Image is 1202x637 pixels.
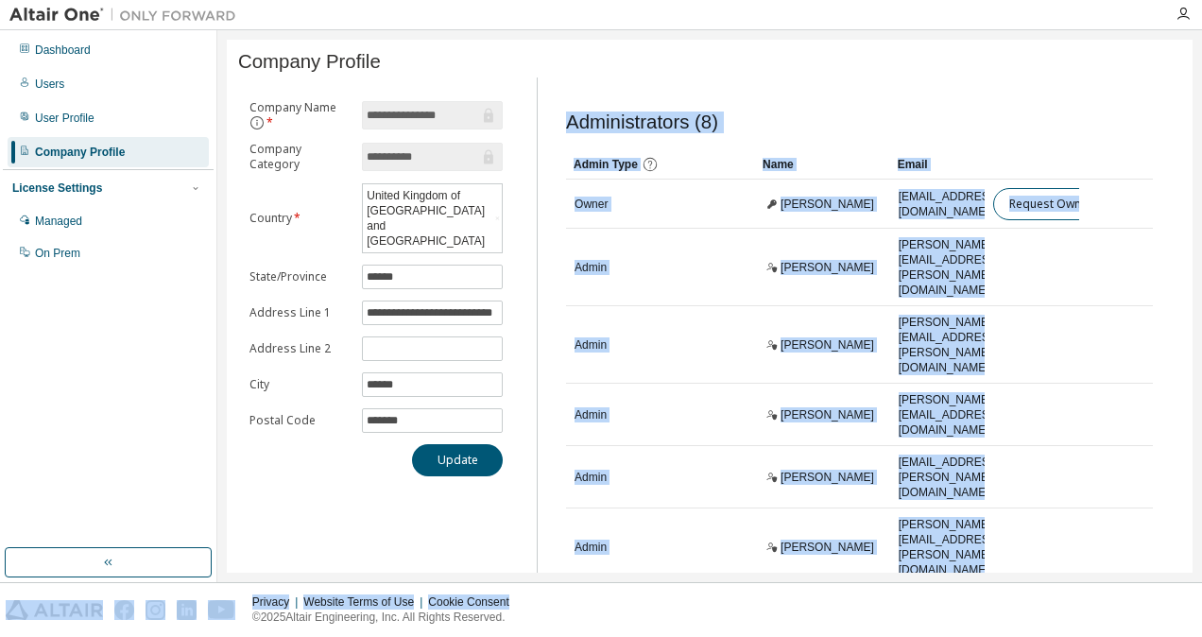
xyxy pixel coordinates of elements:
[575,260,607,275] span: Admin
[249,142,351,172] label: Company Category
[35,214,82,229] div: Managed
[249,341,351,356] label: Address Line 2
[249,211,351,226] label: Country
[35,111,94,126] div: User Profile
[12,181,102,196] div: License Settings
[249,100,351,130] label: Company Name
[35,246,80,261] div: On Prem
[35,43,91,58] div: Dashboard
[249,269,351,284] label: State/Province
[566,112,718,133] span: Administrators (8)
[208,600,235,620] img: youtube.svg
[252,610,521,626] p: © 2025 Altair Engineering, Inc. All Rights Reserved.
[177,600,197,620] img: linkedin.svg
[35,145,125,160] div: Company Profile
[898,149,977,180] div: Email
[364,185,492,251] div: United Kingdom of [GEOGRAPHIC_DATA] and [GEOGRAPHIC_DATA]
[9,6,246,25] img: Altair One
[781,260,874,275] span: [PERSON_NAME]
[575,337,607,353] span: Admin
[763,149,883,180] div: Name
[114,600,134,620] img: facebook.svg
[899,315,1000,375] span: [PERSON_NAME][EMAIL_ADDRESS][PERSON_NAME][DOMAIN_NAME]
[412,444,503,476] button: Update
[899,189,1000,219] span: [EMAIL_ADDRESS][DOMAIN_NAME]
[249,305,351,320] label: Address Line 1
[781,337,874,353] span: [PERSON_NAME]
[575,540,607,555] span: Admin
[6,600,103,620] img: altair_logo.svg
[575,197,608,212] span: Owner
[899,455,1000,500] span: [EMAIL_ADDRESS][PERSON_NAME][DOMAIN_NAME]
[252,594,303,610] div: Privacy
[781,470,874,485] span: [PERSON_NAME]
[899,392,1000,438] span: [PERSON_NAME][EMAIL_ADDRESS][DOMAIN_NAME]
[574,158,638,171] span: Admin Type
[363,184,502,252] div: United Kingdom of [GEOGRAPHIC_DATA] and [GEOGRAPHIC_DATA]
[781,540,874,555] span: [PERSON_NAME]
[781,197,874,212] span: [PERSON_NAME]
[575,470,607,485] span: Admin
[993,188,1153,220] button: Request Owner Change
[249,413,351,428] label: Postal Code
[249,115,265,130] button: information
[575,407,607,422] span: Admin
[249,377,351,392] label: City
[781,407,874,422] span: [PERSON_NAME]
[35,77,64,92] div: Users
[899,517,1000,577] span: [PERSON_NAME][EMAIL_ADDRESS][PERSON_NAME][DOMAIN_NAME]
[428,594,520,610] div: Cookie Consent
[303,594,428,610] div: Website Terms of Use
[146,600,165,620] img: instagram.svg
[899,237,1000,298] span: [PERSON_NAME][EMAIL_ADDRESS][PERSON_NAME][DOMAIN_NAME]
[238,51,381,73] span: Company Profile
